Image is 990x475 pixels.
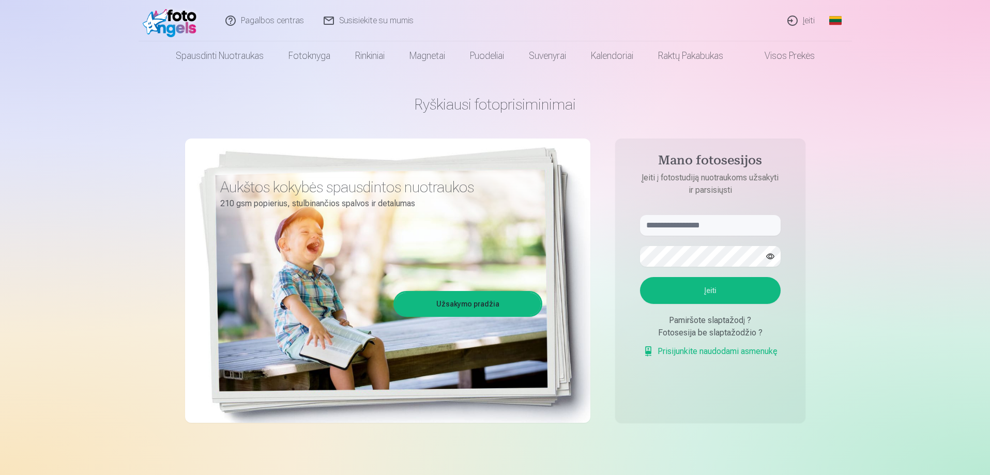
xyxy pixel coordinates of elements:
a: Suvenyrai [516,41,578,70]
p: Įeiti į fotostudiją nuotraukoms užsakyti ir parsisiųsti [630,172,791,196]
div: Fotosesija be slaptažodžio ? [640,327,781,339]
h4: Mano fotosesijos [630,153,791,172]
a: Visos prekės [736,41,827,70]
a: Fotoknyga [276,41,343,70]
a: Kalendoriai [578,41,646,70]
h3: Aukštos kokybės spausdintos nuotraukos [220,178,535,196]
img: /fa2 [143,4,202,37]
a: Puodeliai [458,41,516,70]
button: Įeiti [640,277,781,304]
p: 210 gsm popierius, stulbinančios spalvos ir detalumas [220,196,535,211]
div: Pamiršote slaptažodį ? [640,314,781,327]
a: Raktų pakabukas [646,41,736,70]
a: Rinkiniai [343,41,397,70]
a: Magnetai [397,41,458,70]
a: Spausdinti nuotraukas [163,41,276,70]
h1: Ryškiausi fotoprisiminimai [185,95,805,114]
a: Užsakymo pradžia [395,293,541,315]
a: Prisijunkite naudodami asmenukę [643,345,778,358]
